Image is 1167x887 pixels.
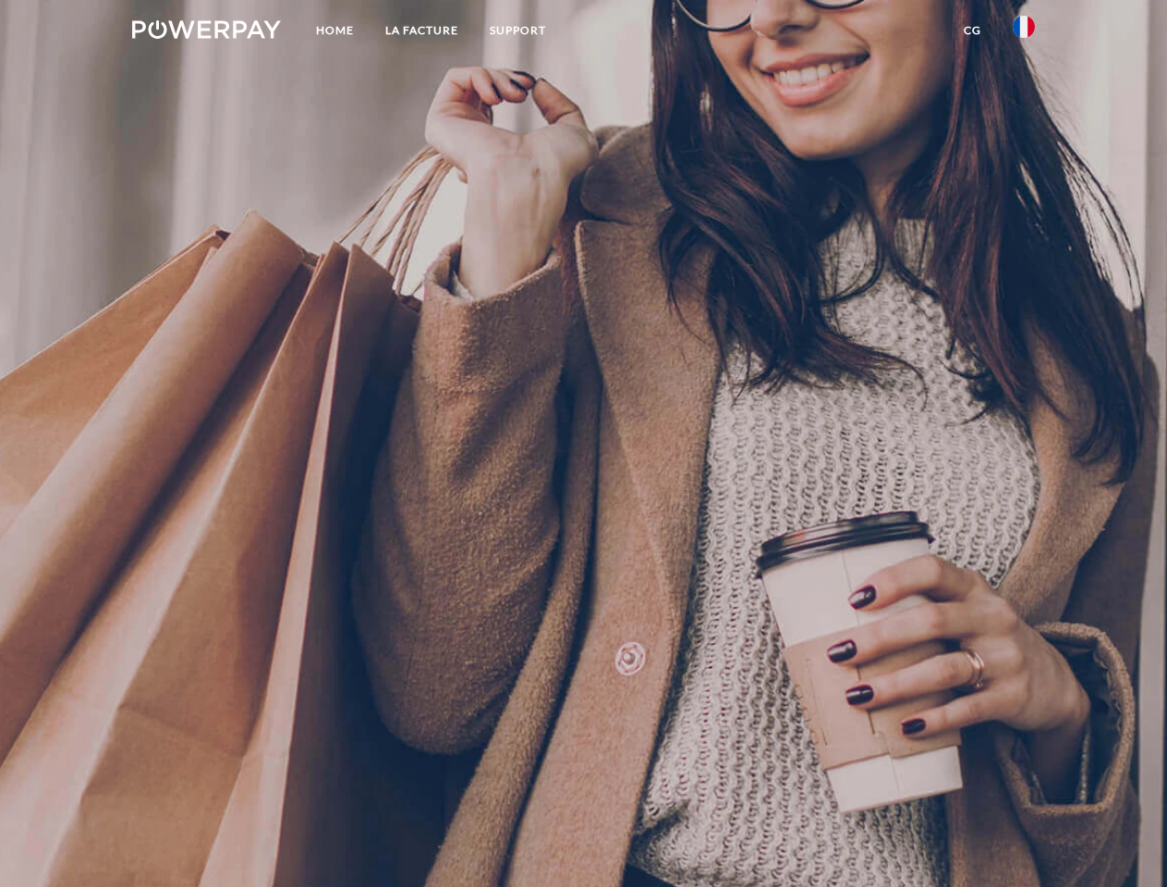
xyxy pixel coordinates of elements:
[474,14,562,47] a: Support
[132,20,281,39] img: logo-powerpay-white.svg
[300,14,370,47] a: Home
[370,14,474,47] a: LA FACTURE
[1013,16,1035,38] img: fr
[948,14,997,47] a: CG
